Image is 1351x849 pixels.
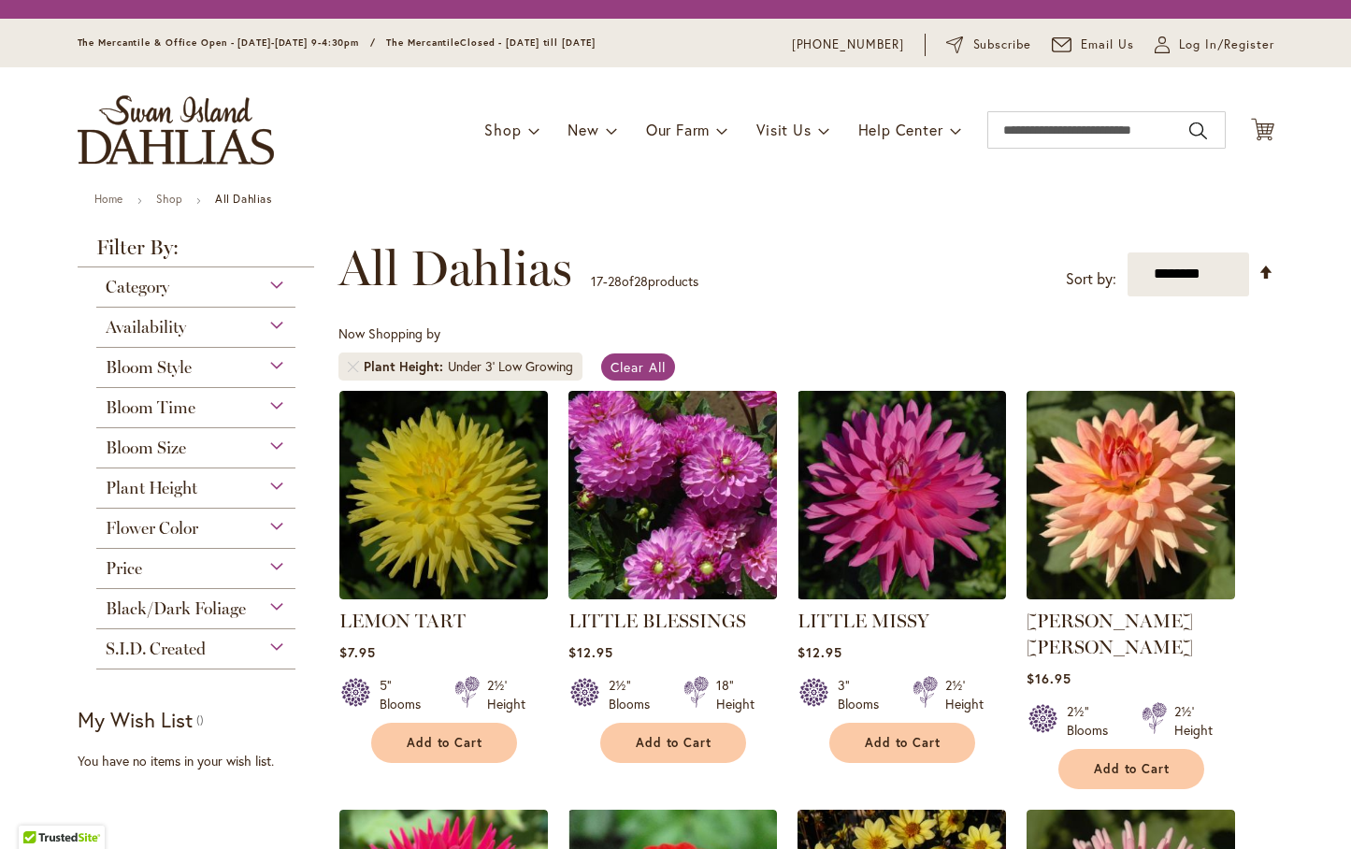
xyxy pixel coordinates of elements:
span: All Dahlias [338,240,572,296]
a: LITTLE MISSY [798,585,1006,603]
a: LITTLE BLESSINGS [568,610,746,632]
a: LITTLE BLESSINGS [568,585,777,603]
span: Bloom Style [106,357,192,378]
a: Home [94,192,123,206]
div: 2½' Height [945,676,984,713]
span: Plant Height [106,478,197,498]
span: 28 [608,272,622,290]
a: Log In/Register [1155,36,1274,54]
span: Availability [106,317,186,338]
div: Under 3' Low Growing [448,357,573,376]
span: Log In/Register [1179,36,1274,54]
button: Add to Cart [600,723,746,763]
span: Flower Color [106,518,198,539]
span: $7.95 [339,643,376,661]
span: Email Us [1081,36,1134,54]
strong: Filter By: [78,237,315,267]
span: Add to Cart [636,735,712,751]
span: Plant Height [364,357,448,376]
span: Subscribe [973,36,1032,54]
span: Category [106,277,169,297]
label: Sort by: [1066,262,1116,296]
a: [PERSON_NAME] [PERSON_NAME] [1027,610,1193,658]
img: MARY JO [1027,391,1235,599]
a: Subscribe [946,36,1031,54]
span: $12.95 [568,643,613,661]
div: 5" Blooms [380,676,432,713]
span: Help Center [858,120,943,139]
div: 2½" Blooms [609,676,661,713]
span: Our Farm [646,120,710,139]
a: LEMON TART [339,610,466,632]
div: You have no items in your wish list. [78,752,327,770]
span: Now Shopping by [338,324,440,342]
span: Price [106,558,142,579]
button: Add to Cart [829,723,975,763]
span: Add to Cart [865,735,941,751]
strong: My Wish List [78,706,193,733]
a: Clear All [601,353,675,381]
span: S.I.D. Created [106,639,206,659]
button: Add to Cart [371,723,517,763]
button: Add to Cart [1058,749,1204,789]
div: 2½" Blooms [1067,702,1119,740]
img: LITTLE BLESSINGS [568,391,777,599]
a: Shop [156,192,182,206]
span: Visit Us [756,120,811,139]
span: Clear All [611,358,666,376]
div: 2½' Height [487,676,525,713]
button: Search [1189,116,1206,146]
div: 18" Height [716,676,755,713]
span: $16.95 [1027,669,1071,687]
span: Closed - [DATE] till [DATE] [460,36,595,49]
div: 2½' Height [1174,702,1213,740]
strong: All Dahlias [215,192,272,206]
span: Bloom Size [106,438,186,458]
span: Add to Cart [1094,761,1171,777]
span: New [568,120,598,139]
span: Bloom Time [106,397,195,418]
a: Email Us [1052,36,1134,54]
span: Black/Dark Foliage [106,598,246,619]
a: MARY JO [1027,585,1235,603]
a: [PHONE_NUMBER] [792,36,905,54]
a: LEMON TART [339,585,548,603]
div: 3" Blooms [838,676,890,713]
p: - of products [591,266,698,296]
span: $12.95 [798,643,842,661]
a: LITTLE MISSY [798,610,929,632]
span: Add to Cart [407,735,483,751]
a: Remove Plant Height Under 3' Low Growing [348,361,359,372]
span: The Mercantile & Office Open - [DATE]-[DATE] 9-4:30pm / The Mercantile [78,36,461,49]
span: Shop [484,120,521,139]
span: 28 [634,272,648,290]
img: LEMON TART [339,391,548,599]
span: 17 [591,272,603,290]
img: LITTLE MISSY [798,391,1006,599]
a: store logo [78,95,274,165]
